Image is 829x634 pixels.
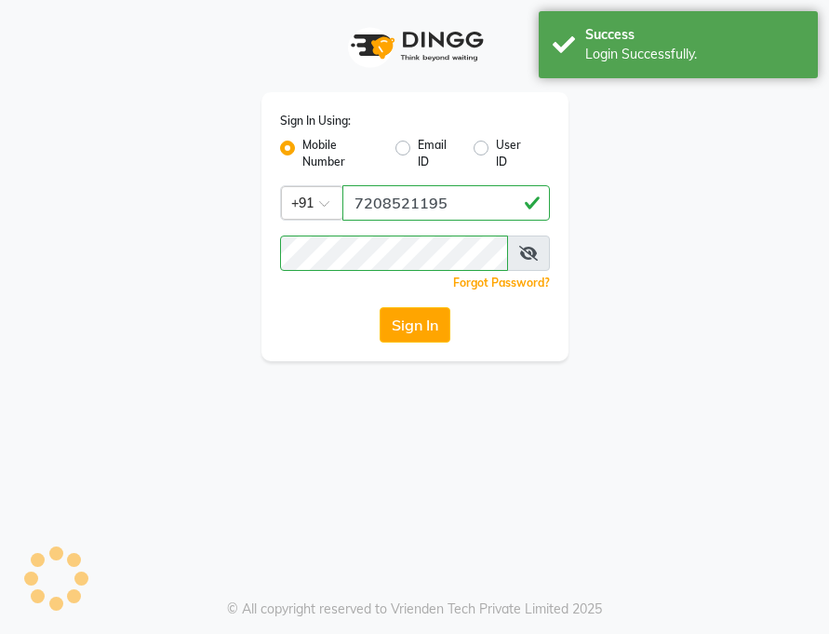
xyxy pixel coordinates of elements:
label: Email ID [418,137,460,170]
label: Sign In Using: [280,113,351,129]
input: Username [342,185,550,221]
div: Login Successfully. [585,45,804,64]
div: Success [585,25,804,45]
button: Sign In [380,307,450,343]
label: User ID [496,137,534,170]
input: Username [280,236,508,271]
img: logo1.svg [341,19,489,74]
label: Mobile Number [302,137,381,170]
a: Forgot Password? [453,276,550,290]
